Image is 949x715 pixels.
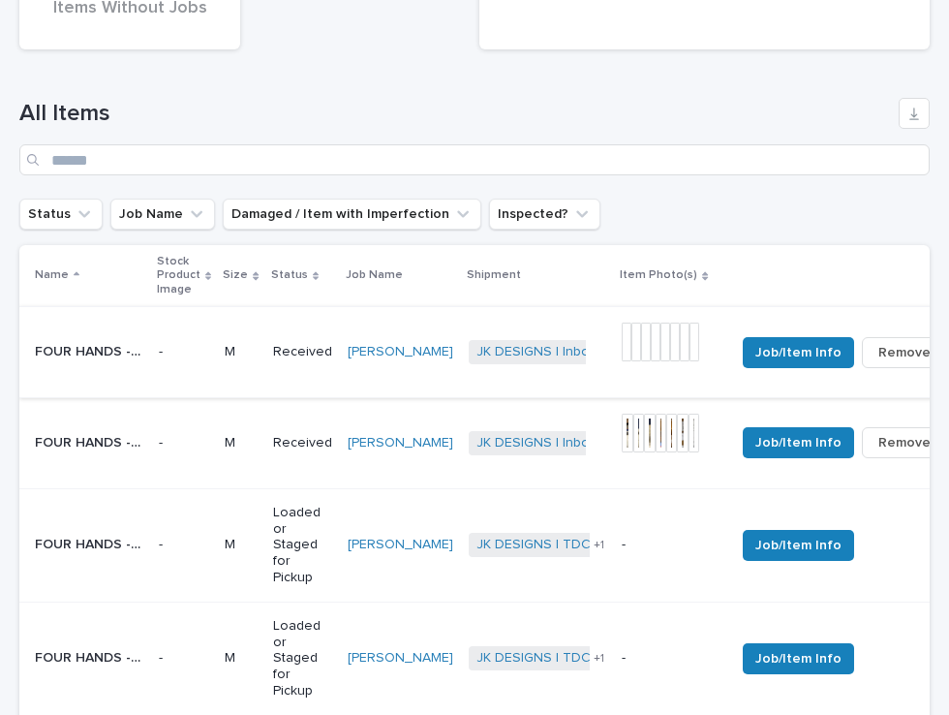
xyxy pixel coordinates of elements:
span: Job/Item Info [755,433,842,452]
a: JK DESIGNS | Inbound Shipment | 24873 [476,344,725,360]
span: + 1 [594,653,604,665]
p: - [622,537,719,553]
h1: All Items [19,100,891,128]
a: JK DESIGNS | Inbound Shipment | 24873 [476,435,725,451]
p: Item Photo(s) [620,264,697,286]
a: [PERSON_NAME] [348,344,453,360]
p: - [622,650,719,667]
p: - [159,650,209,667]
p: FOUR HANDS - 245339-002 AKIRO DINING CHAIRS | 76991 [35,646,147,667]
p: - [159,344,209,360]
p: Loaded or Staged for Pickup [273,618,332,699]
a: [PERSON_NAME] [348,650,453,667]
p: Received [273,344,332,360]
p: FOUR HANDS - 224056-005 VIOLA ACCENT TABLE POLISHED WHITE MARBLE | 76022 [35,431,147,451]
button: Job/Item Info [743,427,854,458]
p: Name [35,264,69,286]
button: Status [19,199,103,230]
p: - [159,435,209,451]
p: - [159,537,209,553]
button: Job/Item Info [743,643,854,674]
a: [PERSON_NAME] [348,537,453,553]
span: Job/Item Info [755,343,842,362]
a: [PERSON_NAME] [348,435,453,451]
button: Job Name [110,199,215,230]
p: Status [271,264,308,286]
p: FOUR HANDS - 245339-002 AKIRO DINING CHAIRS | 76990 [35,533,147,553]
p: Stock Product Image [157,251,200,300]
p: M [225,650,257,667]
p: Loaded or Staged for Pickup [273,505,332,586]
input: Search [19,144,930,175]
a: JK DESIGNS | TDC Delivery | 25169 [476,537,694,553]
p: M [225,344,257,360]
p: Shipment [467,264,521,286]
p: Received [273,435,332,451]
span: + 1 [594,540,604,551]
p: FOUR HANDS - 100970-006 KENNEDY CHAIR PALERMO | 76021 [35,340,147,360]
span: Job/Item Info [755,649,842,668]
button: Job/Item Info [743,337,854,368]
button: Inspected? [489,199,600,230]
button: Job/Item Info [743,530,854,561]
p: M [225,537,257,553]
a: JK DESIGNS | TDC Delivery | 25169 [476,650,694,667]
p: M [225,435,257,451]
p: Job Name [346,264,403,286]
p: Size [223,264,248,286]
button: Damaged / Item with Imperfection [223,199,481,230]
span: Job/Item Info [755,536,842,555]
